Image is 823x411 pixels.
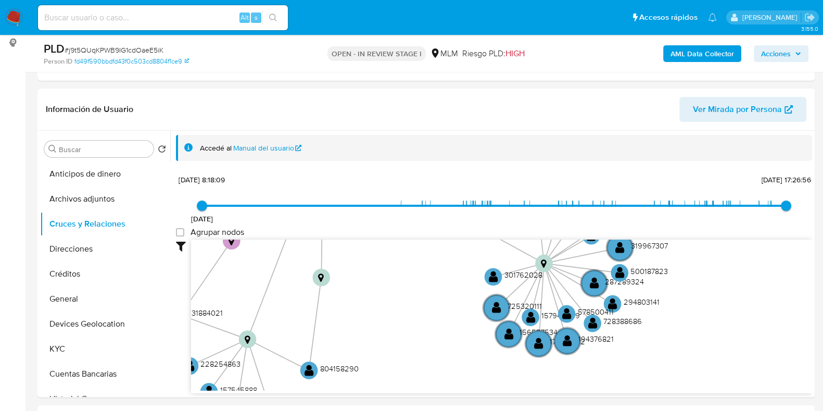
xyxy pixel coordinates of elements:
text: 804158290 [320,363,359,373]
text:  [541,259,547,269]
span: [DATE] [191,214,213,224]
a: fd49f590bbdfd43f0c503cd8804f1ce9 [74,57,189,66]
span: Accedé al [200,143,232,153]
button: AML Data Collector [663,45,741,62]
span: Accesos rápidos [639,12,698,23]
button: Buscar [48,145,57,153]
text:  [587,229,596,242]
b: PLD [44,40,65,57]
text:  [245,335,250,345]
text:  [563,334,572,347]
span: HIGH [505,47,525,59]
p: OPEN - IN REVIEW STAGE I [327,46,426,61]
text: 194376821 [578,333,613,344]
text: 287289324 [605,276,644,287]
text:  [229,236,234,246]
button: Devices Geolocation [40,312,170,337]
span: # j9t5QUqKPWB9IG1cdOaeE5iK [65,45,163,55]
button: Créditos [40,261,170,287]
button: Volver al orden por defecto [158,145,166,156]
span: 3.155.0 [801,24,818,33]
text:  [526,310,536,323]
text: 294803141 [624,296,660,307]
button: KYC [40,337,170,362]
text: 578500411 [578,306,614,317]
button: General [40,287,170,312]
h1: Información de Usuario [46,104,133,115]
text:  [590,277,599,289]
span: Riesgo PLD: [462,48,525,59]
text:  [588,317,598,329]
b: Person ID [44,57,72,66]
text:  [489,270,498,282]
span: Agrupar nodos [191,227,244,238]
span: [DATE] 17:26:56 [761,175,811,185]
text: 500187823 [630,265,668,276]
button: Anticipos de dinero [40,161,170,186]
button: Cruces y Relaciones [40,211,170,236]
text: 319967307 [631,240,668,251]
p: carlos.soto@mercadolibre.com.mx [742,13,801,22]
span: s [255,13,258,22]
b: AML Data Collector [670,45,734,62]
text:  [608,297,617,310]
text: 728388686 [603,316,642,327]
span: Alt [240,13,249,22]
span: Acciones [761,45,791,62]
input: Agrupar nodos [176,228,184,236]
text: 228254863 [200,358,240,369]
text: 156557534 [520,327,558,338]
span: Ver Mirada por Persona [693,97,782,122]
span: [DATE] 8:18:09 [179,175,225,185]
text:  [318,273,324,283]
div: MLM [430,48,458,59]
text: 157545888 [220,384,257,395]
input: Buscar usuario o caso... [38,11,288,24]
text: 301762028 [504,269,542,280]
a: Manual del usuario [233,143,302,153]
button: Direcciones [40,236,170,261]
text:  [205,385,214,397]
text: 171944982 [550,336,585,347]
text:  [534,337,543,350]
button: Cuentas Bancarias [40,362,170,387]
text: 31884021 [192,307,223,318]
button: Acciones [754,45,808,62]
text:  [615,266,625,279]
button: search-icon [262,10,284,25]
a: Salir [804,12,815,23]
button: Ver Mirada por Persona [679,97,806,122]
text:  [305,364,314,376]
a: Notificaciones [708,13,717,22]
button: Archivos adjuntos [40,186,170,211]
input: Buscar [59,145,149,154]
text: 725320111 [508,300,542,311]
text:  [504,328,514,340]
text:  [615,241,625,254]
text:  [562,307,572,320]
text:  [492,301,501,314]
text: 157946659 [541,309,580,320]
